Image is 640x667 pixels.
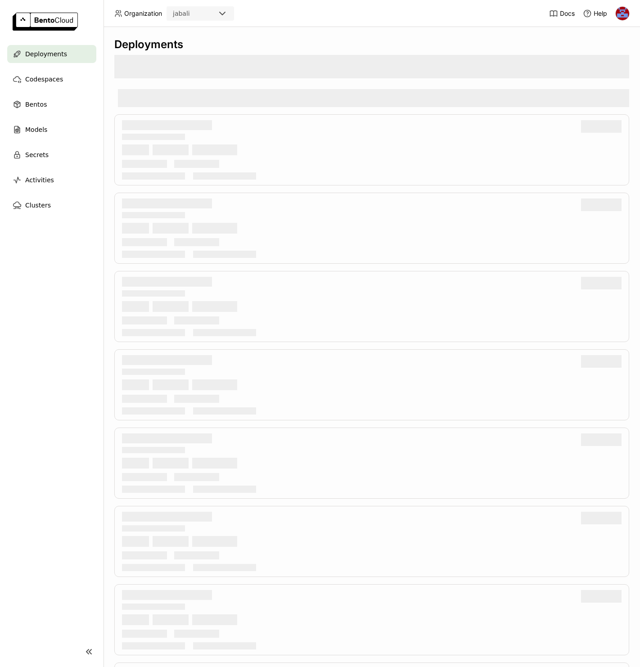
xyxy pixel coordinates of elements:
span: Codespaces [25,74,63,85]
a: Deployments [7,45,96,63]
a: Clusters [7,196,96,214]
div: Help [583,9,607,18]
a: Codespaces [7,70,96,88]
input: Selected jabali. [191,9,192,18]
span: Deployments [25,49,67,59]
span: Help [594,9,607,18]
span: Docs [560,9,575,18]
span: Clusters [25,200,51,211]
img: Jhonatan Oliveira [616,7,629,20]
a: Activities [7,171,96,189]
a: Models [7,121,96,139]
div: jabali [173,9,190,18]
a: Secrets [7,146,96,164]
span: Models [25,124,47,135]
div: Deployments [114,38,629,51]
span: Secrets [25,149,49,160]
img: logo [13,13,78,31]
a: Docs [549,9,575,18]
span: Bentos [25,99,47,110]
span: Activities [25,175,54,185]
a: Bentos [7,95,96,113]
span: Organization [124,9,162,18]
